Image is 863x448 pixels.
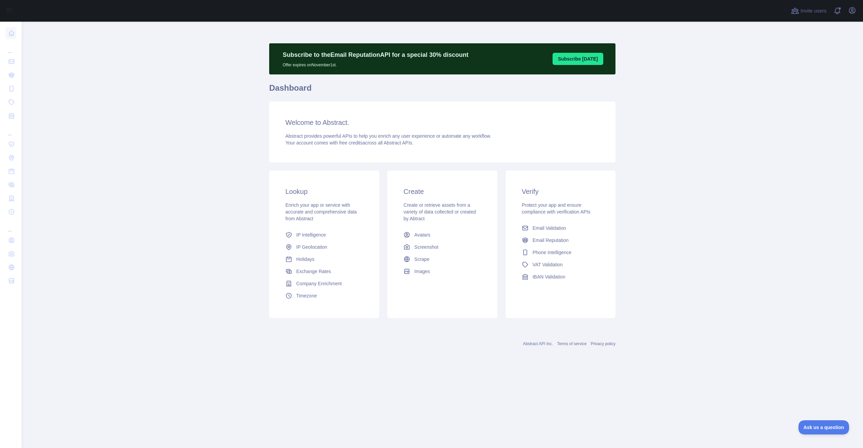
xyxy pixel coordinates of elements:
a: IBAN Validation [519,271,602,283]
a: Terms of service [557,341,586,346]
a: Phone Intelligence [519,246,602,259]
p: Subscribe to the Email Reputation API for a special 30 % discount [283,50,468,60]
div: ... [5,219,16,233]
a: IP Geolocation [283,241,366,253]
a: Holidays [283,253,366,265]
a: Avatars [401,229,484,241]
span: Holidays [296,256,314,263]
a: Exchange Rates [283,265,366,277]
h3: Verify [522,187,599,196]
span: Email Reputation [533,237,569,244]
span: Company Enrichment [296,280,342,287]
h3: Welcome to Abstract. [285,118,599,127]
a: Images [401,265,484,277]
iframe: Toggle Customer Support [798,420,849,434]
a: Timezone [283,290,366,302]
span: Create or retrieve assets from a variety of data collected or created by Abtract [403,202,476,221]
a: Email Reputation [519,234,602,246]
a: VAT Validation [519,259,602,271]
span: Email Validation [533,225,566,231]
div: ... [5,41,16,54]
span: Avatars [414,231,430,238]
a: Screenshot [401,241,484,253]
a: Company Enrichment [283,277,366,290]
span: Scrape [414,256,429,263]
span: Protect your app and ensure compliance with verification APIs [522,202,590,215]
span: Abstract provides powerful APIs to help you enrich any user experience or automate any workflow. [285,133,491,139]
span: Your account comes with across all Abstract APIs. [285,140,413,145]
a: Email Validation [519,222,602,234]
h3: Create [403,187,481,196]
span: IBAN Validation [533,273,565,280]
span: Images [414,268,430,275]
span: IP Intelligence [296,231,326,238]
a: IP Intelligence [283,229,366,241]
div: ... [5,123,16,137]
h1: Dashboard [269,83,615,99]
span: Screenshot [414,244,438,250]
button: Subscribe [DATE] [553,53,603,65]
span: free credits [339,140,363,145]
span: VAT Validation [533,261,563,268]
button: Invite users [790,5,828,16]
span: Timezone [296,292,317,299]
span: Exchange Rates [296,268,331,275]
p: Offer expires on November 1st. [283,60,468,68]
a: Scrape [401,253,484,265]
span: IP Geolocation [296,244,327,250]
span: Invite users [800,7,826,15]
span: Phone Intelligence [533,249,572,256]
span: Enrich your app or service with accurate and comprehensive data from Abstract [285,202,357,221]
h3: Lookup [285,187,363,196]
a: Privacy policy [591,341,615,346]
a: Abstract API Inc. [523,341,553,346]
